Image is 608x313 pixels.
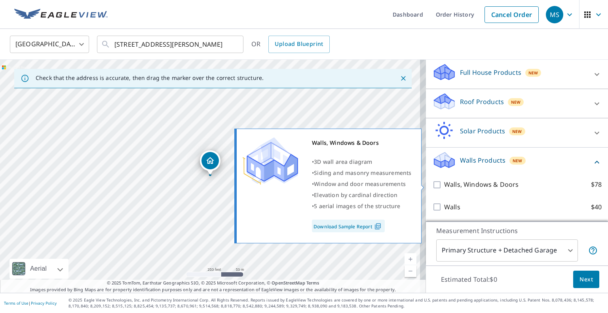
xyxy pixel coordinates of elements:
span: Your report will include the primary structure and a detached garage if one exists. [588,246,598,255]
input: Search by address or latitude-longitude [114,33,227,55]
div: OR [251,36,330,53]
img: Premium [243,137,298,185]
p: Full House Products [460,68,521,77]
p: Measurement Instructions [436,226,598,235]
div: Aerial [9,259,68,279]
span: 5 aerial images of the structure [314,202,400,210]
div: Walls, Windows & Doors [312,137,411,148]
a: Current Level 17, Zoom Out [405,265,416,277]
div: Aerial [28,259,49,279]
div: Full House ProductsNew [432,63,602,85]
span: Siding and masonry measurements [314,169,411,176]
span: Elevation by cardinal direction [314,191,397,199]
a: Cancel Order [484,6,539,23]
a: Upload Blueprint [268,36,329,53]
span: Upload Blueprint [275,39,323,49]
p: Check that the address is accurate, then drag the marker over the correct structure. [36,74,264,82]
p: Solar Products [460,126,505,136]
div: Walls ProductsNew [432,151,602,173]
a: OpenStreetMap [272,280,305,286]
img: Pdf Icon [372,223,383,230]
span: New [528,70,538,76]
div: • [312,156,411,167]
p: Walls [444,202,460,212]
img: EV Logo [14,9,108,21]
span: New [512,128,522,135]
div: MS [546,6,563,23]
div: • [312,190,411,201]
span: 3D wall area diagram [314,158,372,165]
div: Roof ProductsNew [432,92,602,115]
span: New [511,99,521,105]
span: Next [579,275,593,285]
a: Terms [306,280,319,286]
a: Current Level 17, Zoom In [405,253,416,265]
div: • [312,201,411,212]
span: New [513,157,522,164]
button: Close [398,73,408,83]
div: Dropped pin, building 1, Residential property, 5544 Reidenbach Rd South Beloit, IL 61080 [200,150,220,175]
p: © 2025 Eagle View Technologies, Inc. and Pictometry International Corp. All Rights Reserved. Repo... [68,297,604,309]
p: $40 [591,202,602,212]
a: Download Sample Report [312,220,385,232]
p: Walls, Windows & Doors [444,180,519,190]
span: Window and door measurements [314,180,406,188]
div: Primary Structure + Detached Garage [436,239,578,262]
p: Walls Products [460,156,505,165]
div: • [312,178,411,190]
p: $78 [591,180,602,190]
a: Terms of Use [4,300,28,306]
p: | [4,301,57,305]
a: Privacy Policy [31,300,57,306]
div: Solar ProductsNew [432,121,602,144]
div: [GEOGRAPHIC_DATA] [10,33,89,55]
div: • [312,167,411,178]
button: Next [573,271,599,288]
span: © 2025 TomTom, Earthstar Geographics SIO, © 2025 Microsoft Corporation, © [107,280,319,286]
p: Estimated Total: $0 [435,271,503,288]
p: Roof Products [460,97,504,106]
